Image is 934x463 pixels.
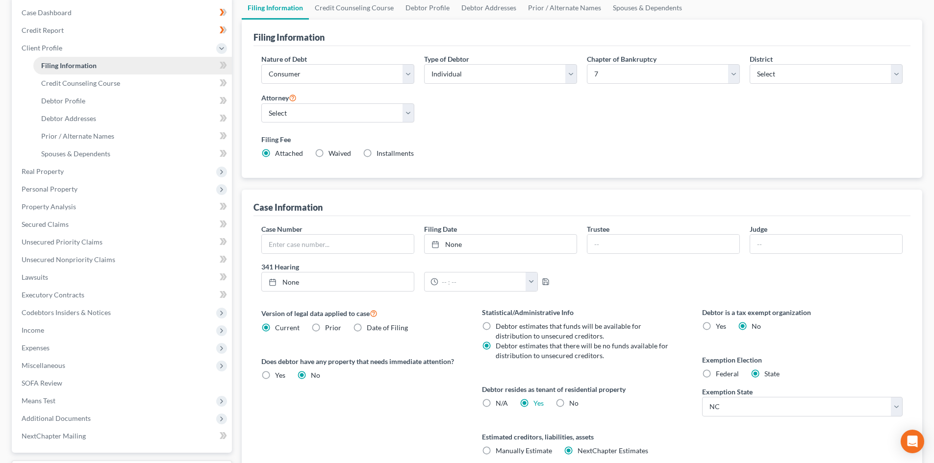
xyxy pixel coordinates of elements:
[716,322,726,330] span: Yes
[702,355,903,365] label: Exemption Election
[22,167,64,175] span: Real Property
[311,371,320,379] span: No
[22,361,65,369] span: Miscellaneous
[367,323,408,332] span: Date of Filing
[752,322,761,330] span: No
[261,224,303,234] label: Case Number
[764,369,780,378] span: State
[253,31,325,43] div: Filing Information
[22,414,91,422] span: Additional Documents
[702,387,753,397] label: Exemption State
[14,268,232,286] a: Lawsuits
[261,134,903,145] label: Filing Fee
[33,145,232,163] a: Spouses & Dependents
[22,326,44,334] span: Income
[424,224,457,234] label: Filing Date
[41,79,120,87] span: Credit Counseling Course
[702,307,903,317] label: Debtor is a tax exempt organization
[261,307,462,319] label: Version of legal data applied to case
[261,356,462,366] label: Does debtor have any property that needs immediate attention?
[22,202,76,211] span: Property Analysis
[261,54,307,64] label: Nature of Debt
[33,92,232,110] a: Debtor Profile
[253,201,323,213] div: Case Information
[41,61,97,70] span: Filing Information
[482,307,682,317] label: Statistical/Administrative Info
[425,235,577,253] a: None
[482,432,682,442] label: Estimated creditors, liabilities, assets
[482,384,682,394] label: Debtor resides as tenant of residential property
[328,149,351,157] span: Waived
[41,132,114,140] span: Prior / Alternate Names
[33,127,232,145] a: Prior / Alternate Names
[22,343,50,352] span: Expenses
[261,92,297,103] label: Attorney
[275,371,285,379] span: Yes
[569,399,579,407] span: No
[14,216,232,233] a: Secured Claims
[377,149,414,157] span: Installments
[424,54,469,64] label: Type of Debtor
[578,446,648,455] span: NextChapter Estimates
[41,97,85,105] span: Debtor Profile
[14,251,232,268] a: Unsecured Nonpriority Claims
[41,149,110,158] span: Spouses & Dependents
[22,220,69,228] span: Secured Claims
[262,272,414,291] a: None
[33,74,232,92] a: Credit Counseling Course
[750,235,902,253] input: --
[496,322,641,340] span: Debtor estimates that funds will be available for distribution to unsecured creditors.
[22,432,86,440] span: NextChapter Mailing
[275,149,303,157] span: Attached
[22,238,102,246] span: Unsecured Priority Claims
[438,272,526,291] input: -- : --
[716,369,739,378] span: Federal
[22,26,64,34] span: Credit Report
[22,44,62,52] span: Client Profile
[256,262,582,272] label: 341 Hearing
[22,308,111,317] span: Codebtors Insiders & Notices
[496,446,552,455] span: Manually Estimate
[262,235,414,253] input: Enter case number...
[587,235,739,253] input: --
[22,8,72,17] span: Case Dashboard
[14,4,232,22] a: Case Dashboard
[22,255,115,264] span: Unsecured Nonpriority Claims
[22,379,62,387] span: SOFA Review
[14,22,232,39] a: Credit Report
[496,399,508,407] span: N/A
[14,427,232,445] a: NextChapter Mailing
[14,198,232,216] a: Property Analysis
[496,341,668,360] span: Debtor estimates that there will be no funds available for distribution to unsecured creditors.
[750,54,773,64] label: District
[33,110,232,127] a: Debtor Addresses
[22,185,77,193] span: Personal Property
[750,224,767,234] label: Judge
[14,233,232,251] a: Unsecured Priority Claims
[41,114,96,122] span: Debtor Addresses
[587,224,609,234] label: Trustee
[14,286,232,304] a: Executory Contracts
[14,374,232,392] a: SOFA Review
[325,323,341,332] span: Prior
[587,54,656,64] label: Chapter of Bankruptcy
[533,399,544,407] a: Yes
[901,430,924,453] div: Open Intercom Messenger
[22,273,48,281] span: Lawsuits
[33,57,232,74] a: Filing Information
[22,291,84,299] span: Executory Contracts
[275,323,300,332] span: Current
[22,396,55,405] span: Means Test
